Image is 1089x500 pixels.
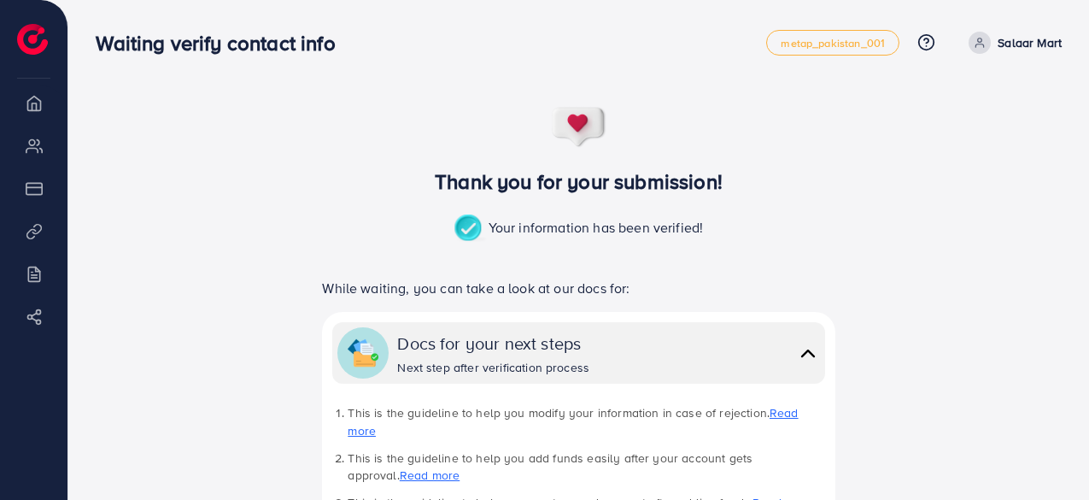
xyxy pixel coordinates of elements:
h3: Thank you for your submission! [294,169,864,194]
p: Salaar Mart [998,32,1062,53]
p: Your information has been verified! [454,215,704,244]
img: success [551,106,607,149]
div: Docs for your next steps [397,331,589,356]
span: metap_pakistan_001 [781,38,885,49]
a: Salaar Mart [962,32,1062,54]
img: collapse [348,338,378,368]
div: Next step after verification process [397,359,589,376]
img: collapse [796,341,820,366]
p: While waiting, you can take a look at our docs for: [322,278,834,298]
li: This is the guideline to help you modify your information in case of rejection. [348,404,824,439]
a: Read more [348,404,798,438]
img: success [454,215,489,244]
a: Read more [400,467,460,484]
a: metap_pakistan_001 [766,30,899,56]
h3: Waiting verify contact info [96,31,348,56]
li: This is the guideline to help you add funds easily after your account gets approval. [348,450,824,485]
img: logo [17,24,48,55]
